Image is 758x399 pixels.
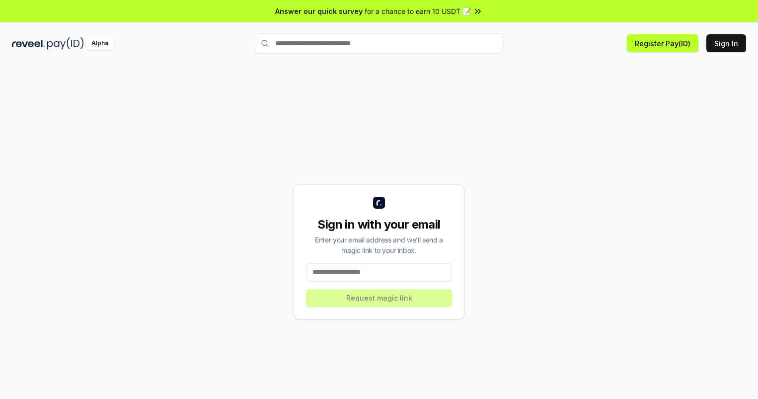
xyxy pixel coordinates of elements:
img: logo_small [373,197,385,209]
button: Sign In [706,34,746,52]
div: Enter your email address and we’ll send a magic link to your inbox. [306,235,452,255]
img: reveel_dark [12,37,45,50]
button: Register Pay(ID) [627,34,698,52]
span: Answer our quick survey [275,6,363,16]
div: Sign in with your email [306,217,452,233]
span: for a chance to earn 10 USDT 📝 [365,6,471,16]
div: Alpha [86,37,114,50]
img: pay_id [47,37,84,50]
